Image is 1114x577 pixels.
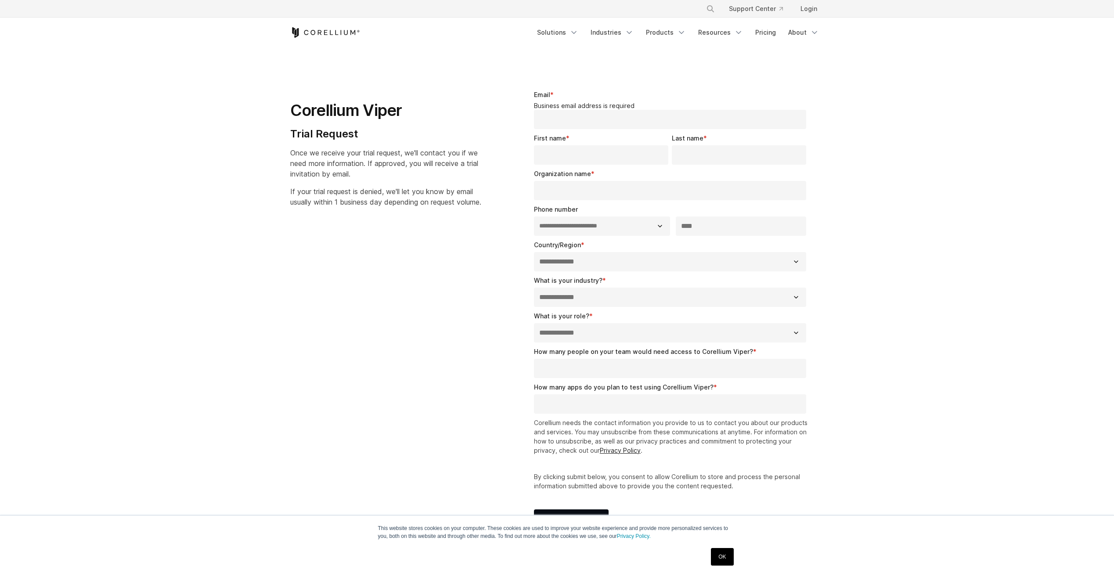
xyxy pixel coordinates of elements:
a: Pricing [750,25,781,40]
a: Industries [585,25,639,40]
span: Country/Region [534,241,581,249]
div: Navigation Menu [532,25,824,40]
p: By clicking submit below, you consent to allow Corellium to store and process the personal inform... [534,472,810,490]
span: Once we receive your trial request, we'll contact you if we need more information. If approved, y... [290,148,478,178]
span: Email [534,91,550,98]
span: How many people on your team would need access to Corellium Viper? [534,348,753,355]
span: Last name [672,134,703,142]
span: How many apps do you plan to test using Corellium Viper? [534,383,714,391]
a: Resources [693,25,748,40]
a: Privacy Policy. [617,533,651,539]
h1: Corellium Viper [290,101,481,120]
h4: Trial Request [290,127,481,141]
a: Support Center [722,1,790,17]
a: Privacy Policy [600,447,641,454]
button: Search [703,1,718,17]
a: About [783,25,824,40]
span: First name [534,134,566,142]
a: Login [793,1,824,17]
a: Corellium Home [290,27,360,38]
p: This website stores cookies on your computer. These cookies are used to improve your website expe... [378,524,736,540]
span: If your trial request is denied, we'll let you know by email usually within 1 business day depend... [290,187,481,206]
span: What is your industry? [534,277,602,284]
legend: Business email address is required [534,102,810,110]
a: Solutions [532,25,584,40]
span: Organization name [534,170,591,177]
div: Navigation Menu [696,1,824,17]
p: Corellium needs the contact information you provide to us to contact you about our products and s... [534,418,810,455]
span: Phone number [534,206,578,213]
a: OK [711,548,733,566]
a: Products [641,25,691,40]
span: What is your role? [534,312,589,320]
